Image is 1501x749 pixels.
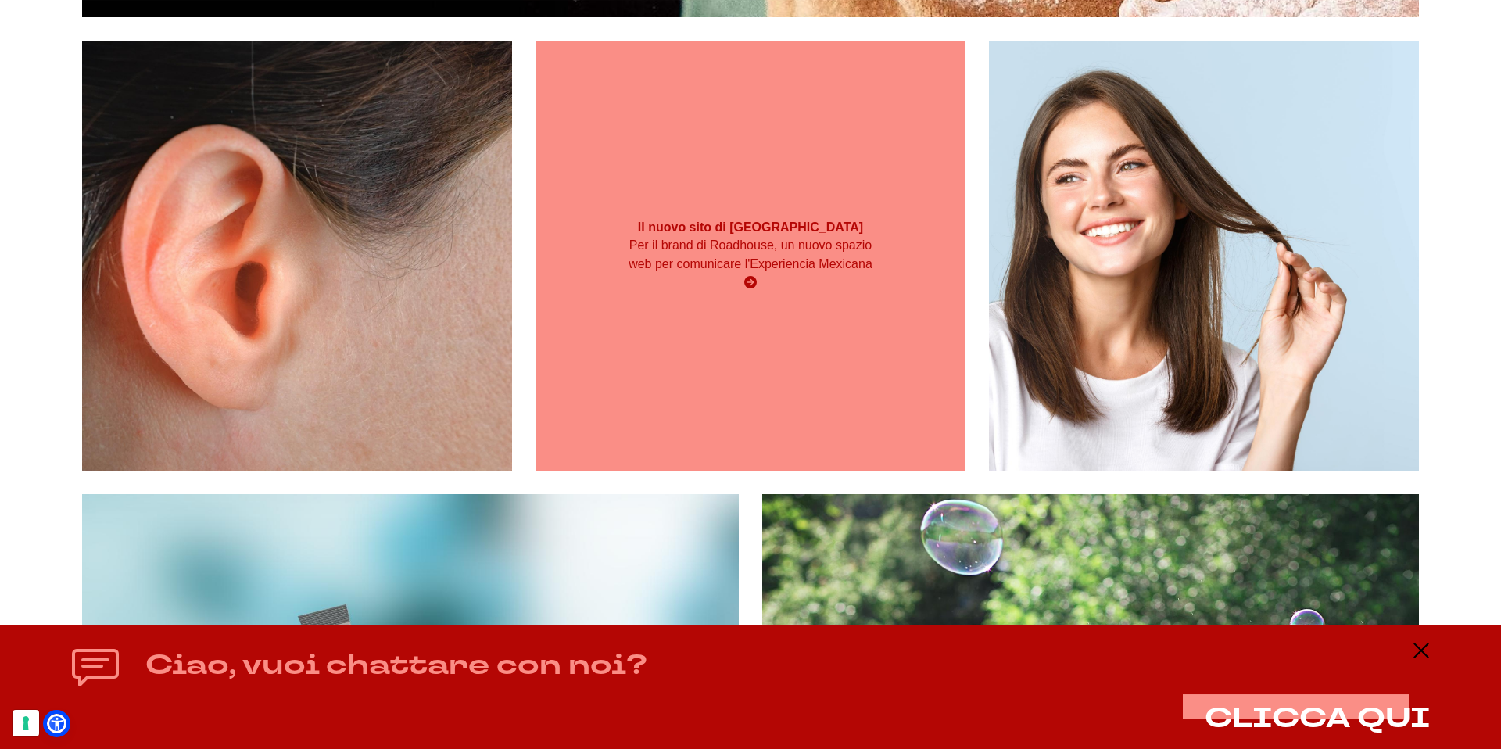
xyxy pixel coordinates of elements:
[1205,700,1431,737] span: CLICCA QUI
[47,714,66,733] a: Open Accessibility Menu
[638,220,863,234] strong: Il nuovo sito di [GEOGRAPHIC_DATA]
[145,647,647,685] h4: Ciao, vuoi chattare con noi?
[536,41,965,471] a: Il nuovo sito di [GEOGRAPHIC_DATA] Per il brand di Roadhouse, un nuovo spazio web per comunicare ...
[1205,704,1431,734] button: CLICCA QUI
[13,710,39,736] button: Le tue preferenze relative al consenso per le tecnologie di tracciamento
[622,236,879,274] p: Per il brand di Roadhouse, un nuovo spazio web per comunicare l'Experiencia Mexicana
